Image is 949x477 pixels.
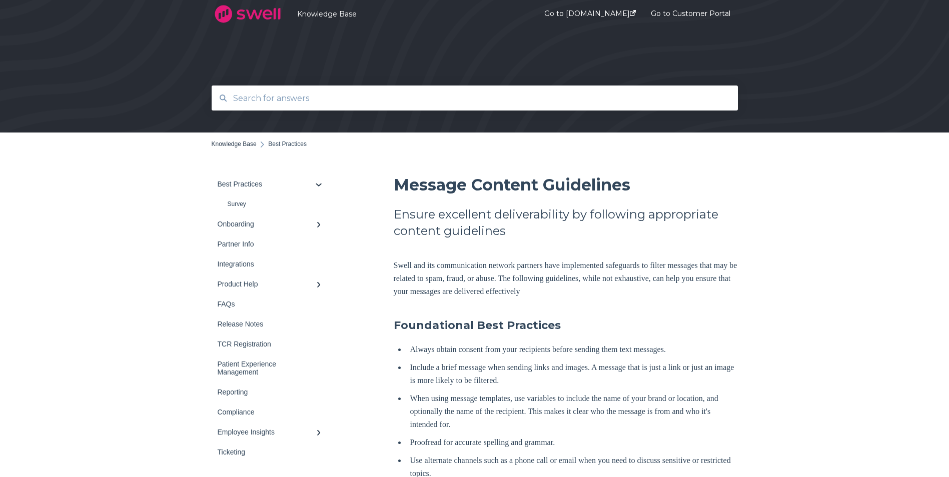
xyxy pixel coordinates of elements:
[406,343,738,356] li: Always obtain consent from your recipients before sending them text messages.
[212,402,332,422] a: Compliance
[227,87,723,109] input: Search for answers
[394,206,738,239] h2: Ensure excellent deliverability by following appropriate content guidelines
[212,140,257,147] a: Knowledge Base
[212,214,332,234] a: Onboarding
[218,360,316,376] div: Patient Experience Management
[218,180,316,188] div: Best Practices
[212,234,332,254] a: Partner Info
[406,436,738,449] li: Proofread for accurate spelling and grammar.
[212,274,332,294] a: Product Help
[212,314,332,334] a: Release Notes
[212,354,332,382] a: Patient Experience Management
[218,340,316,348] div: TCR Registration
[212,334,332,354] a: TCR Registration
[394,175,630,194] span: Message Content Guidelines
[406,392,738,431] li: When using message templates, use variables to include the name of your brand or location, and op...
[218,300,316,308] div: FAQs
[218,408,316,416] div: Compliance
[212,254,332,274] a: Integrations
[212,422,332,442] a: Employee Insights
[394,318,738,333] h3: Foundational Best Practices
[394,259,738,298] p: Swell and its communication network partners have implemented safeguards to filter messages that ...
[212,442,332,462] a: Ticketing
[218,260,316,268] div: Integrations
[218,280,316,288] div: Product Help
[218,448,316,456] div: Ticketing
[218,240,316,248] div: Partner Info
[212,1,284,26] img: company logo
[212,294,332,314] a: FAQs
[297,9,514,18] a: Knowledge Base
[218,428,316,436] div: Employee Insights
[218,320,316,328] div: Release Notes
[218,388,316,396] div: Reporting
[406,361,738,387] li: Include a brief message when sending links and images. A message that is just a link or just an i...
[212,382,332,402] a: Reporting
[212,174,332,194] a: Best Practices
[268,140,307,147] span: Best Practices
[218,220,316,228] div: Onboarding
[212,194,332,214] a: Survey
